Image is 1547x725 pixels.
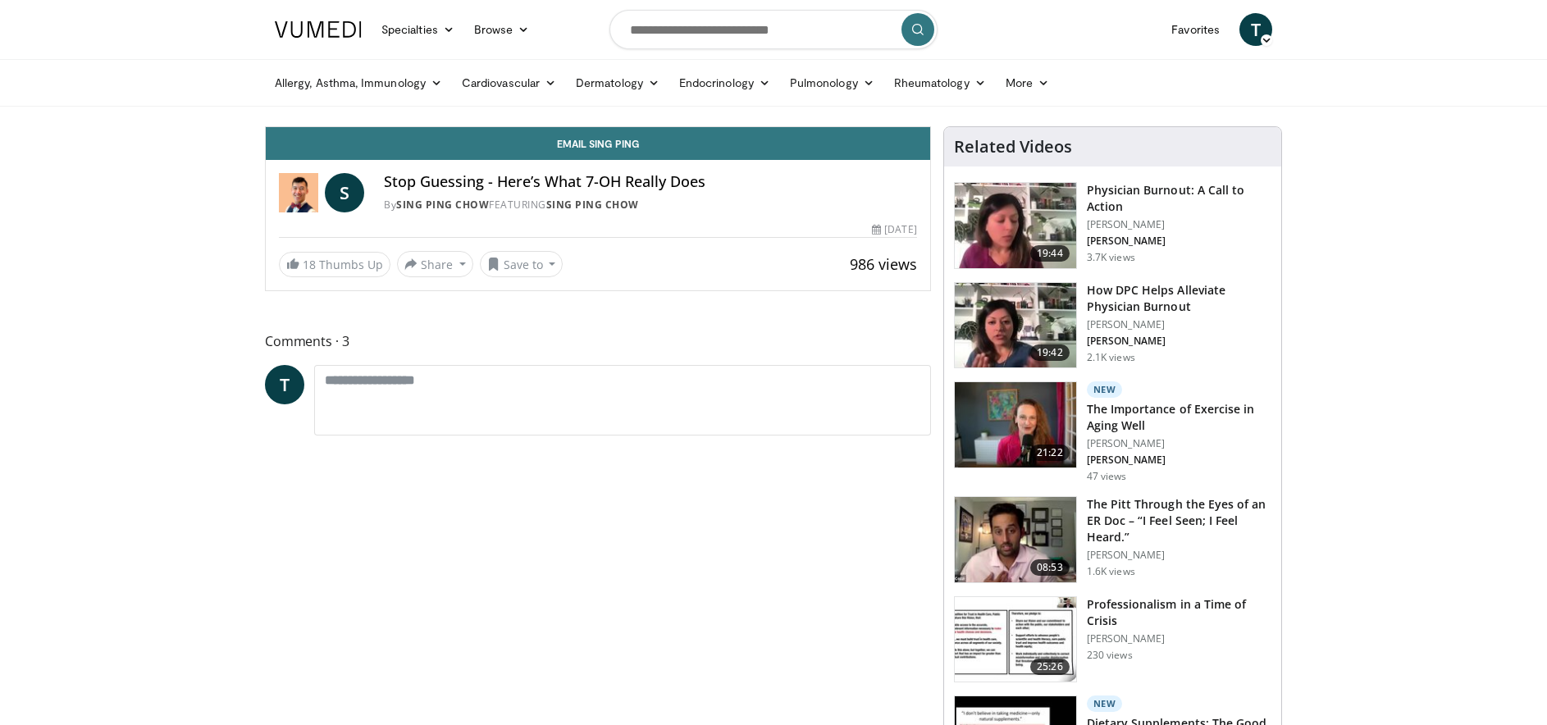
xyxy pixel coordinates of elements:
p: [PERSON_NAME] [1087,218,1271,231]
span: 25:26 [1030,659,1070,675]
a: T [265,365,304,404]
img: 61bec8e7-4634-419f-929c-a42a8f9497b1.150x105_q85_crop-smart_upscale.jpg [955,597,1076,682]
a: 18 Thumbs Up [279,252,390,277]
span: 19:44 [1030,245,1070,262]
img: ae962841-479a-4fc3-abd9-1af602e5c29c.150x105_q85_crop-smart_upscale.jpg [955,183,1076,268]
a: Cardiovascular [452,66,566,99]
button: Share [397,251,473,277]
a: Sing Ping Chow [396,198,489,212]
span: 18 [303,257,316,272]
a: 19:42 How DPC Helps Alleviate Physician Burnout [PERSON_NAME] [PERSON_NAME] 2.1K views [954,282,1271,369]
h4: Stop Guessing - Here’s What 7-OH Really Does [384,173,917,191]
a: Browse [464,13,540,46]
a: Rheumatology [884,66,996,99]
h3: Physician Burnout: A Call to Action [1087,182,1271,215]
a: Endocrinology [669,66,780,99]
a: More [996,66,1059,99]
img: deacb99e-802d-4184-8862-86b5a16472a1.150x105_q85_crop-smart_upscale.jpg [955,497,1076,582]
span: Comments 3 [265,331,931,352]
input: Search topics, interventions [609,10,938,49]
p: [PERSON_NAME] [1087,454,1271,467]
a: Favorites [1161,13,1230,46]
a: Pulmonology [780,66,884,99]
h3: The Importance of Exercise in Aging Well [1087,401,1271,434]
h3: The Pitt Through the Eyes of an ER Doc – “I Feel Seen; I Feel Heard.” [1087,496,1271,545]
span: 19:42 [1030,344,1070,361]
a: S [325,173,364,212]
p: New [1087,695,1123,712]
a: Allergy, Asthma, Immunology [265,66,452,99]
h4: Related Videos [954,137,1072,157]
img: VuMedi Logo [275,21,362,38]
p: [PERSON_NAME] [1087,549,1271,562]
a: Sing Ping Chow [546,198,639,212]
p: 2.1K views [1087,351,1135,364]
a: Specialties [372,13,464,46]
p: [PERSON_NAME] [1087,235,1271,248]
p: [PERSON_NAME] [1087,335,1271,348]
div: [DATE] [872,222,916,237]
a: Email Sing Ping [266,127,930,160]
p: 47 views [1087,470,1127,483]
a: 21:22 New The Importance of Exercise in Aging Well [PERSON_NAME] [PERSON_NAME] 47 views [954,381,1271,483]
p: 230 views [1087,649,1133,662]
p: [PERSON_NAME] [1087,437,1271,450]
p: 1.6K views [1087,565,1135,578]
a: 19:44 Physician Burnout: A Call to Action [PERSON_NAME] [PERSON_NAME] 3.7K views [954,182,1271,269]
p: 3.7K views [1087,251,1135,264]
a: 25:26 Professionalism in a Time of Crisis [PERSON_NAME] 230 views [954,596,1271,683]
p: New [1087,381,1123,398]
span: 986 views [850,254,917,274]
a: 08:53 The Pitt Through the Eyes of an ER Doc – “I Feel Seen; I Feel Heard.” [PERSON_NAME] 1.6K views [954,496,1271,583]
h3: How DPC Helps Alleviate Physician Burnout [1087,282,1271,315]
h3: Professionalism in a Time of Crisis [1087,596,1271,629]
div: By FEATURING [384,198,917,212]
button: Save to [480,251,564,277]
img: 8c03ed1f-ed96-42cb-9200-2a88a5e9b9ab.150x105_q85_crop-smart_upscale.jpg [955,283,1076,368]
p: [PERSON_NAME] [1087,318,1271,331]
span: 08:53 [1030,559,1070,576]
a: T [1239,13,1272,46]
img: Sing Ping Chow [279,173,318,212]
a: Dermatology [566,66,669,99]
span: 21:22 [1030,445,1070,461]
img: d288e91f-868e-4518-b99c-ec331a88479d.150x105_q85_crop-smart_upscale.jpg [955,382,1076,467]
p: [PERSON_NAME] [1087,632,1271,645]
